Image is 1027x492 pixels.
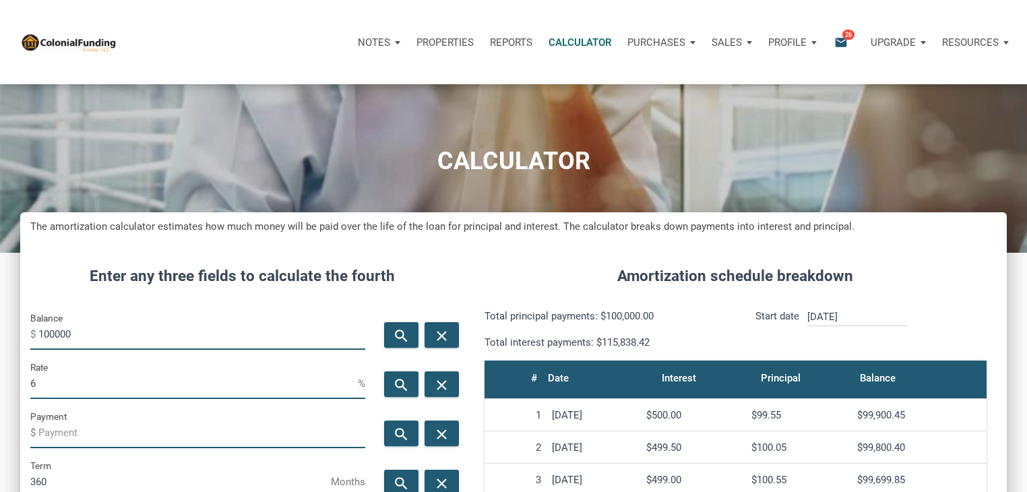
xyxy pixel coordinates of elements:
span: 26 [842,29,854,40]
a: Calculator [540,22,619,63]
label: Payment [30,408,67,425]
div: [DATE] [552,474,635,486]
button: Sales [704,22,760,63]
p: Sales [712,36,742,49]
p: Resources [942,36,999,49]
div: Date [548,369,569,388]
h4: Enter any three fields to calculate the fourth [30,265,454,288]
button: close [425,322,459,348]
p: Reports [490,36,532,49]
div: [DATE] [552,409,635,421]
div: $99.55 [751,409,846,421]
span: % [358,373,365,394]
button: search [384,371,418,397]
p: Total interest payments: $115,838.42 [485,334,726,350]
label: Term [30,458,51,474]
p: Properties [416,36,474,49]
button: Purchases [619,22,704,63]
img: NoteUnlimited [20,32,117,53]
p: Calculator [549,36,611,49]
i: search [394,328,410,344]
div: Balance [860,369,896,388]
i: search [394,475,410,492]
button: search [384,322,418,348]
span: $ [30,324,38,345]
div: $99,900.45 [857,409,981,421]
i: close [433,475,449,492]
div: $99,699.85 [857,474,981,486]
div: $100.55 [751,474,846,486]
div: 1 [490,409,541,421]
i: close [433,377,449,394]
div: $99,800.40 [857,441,981,454]
i: email [833,34,849,50]
button: close [425,371,459,397]
i: close [433,426,449,443]
button: email26 [824,22,863,63]
div: Interest [662,369,696,388]
button: Upgrade [863,22,934,63]
p: Profile [768,36,807,49]
p: Total principal payments: $100,000.00 [485,308,726,324]
p: Start date [755,308,799,350]
div: $499.00 [646,474,741,486]
i: search [394,377,410,394]
div: 3 [490,474,541,486]
h4: Amortization schedule breakdown [474,265,997,288]
p: Notes [358,36,390,49]
button: close [425,421,459,446]
div: $100.05 [751,441,846,454]
i: close [433,328,449,344]
div: $500.00 [646,409,741,421]
h5: The amortization calculator estimates how much money will be paid over the life of the loan for p... [30,219,997,235]
button: Resources [934,22,1017,63]
i: search [394,426,410,443]
div: $499.50 [646,441,741,454]
input: Rate [30,369,358,399]
p: Upgrade [871,36,916,49]
span: $ [30,422,38,443]
a: Properties [408,22,482,63]
div: Principal [761,369,801,388]
button: Profile [760,22,825,63]
input: Balance [38,319,365,350]
button: Reports [482,22,540,63]
input: Payment [38,418,365,448]
label: Rate [30,359,48,375]
button: search [384,421,418,446]
button: Notes [350,22,408,63]
h1: CALCULATOR [10,148,1017,175]
p: Purchases [627,36,685,49]
div: # [531,369,537,388]
div: 2 [490,441,541,454]
div: [DATE] [552,441,635,454]
label: Balance [30,310,63,326]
